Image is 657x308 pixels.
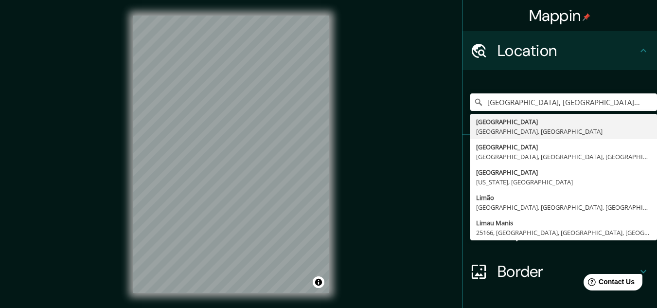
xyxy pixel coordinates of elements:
div: Pins [462,135,657,174]
div: Location [462,31,657,70]
div: [GEOGRAPHIC_DATA] [476,142,651,152]
h4: Layout [497,223,638,242]
div: [US_STATE], [GEOGRAPHIC_DATA] [476,177,651,187]
div: [GEOGRAPHIC_DATA] [476,117,651,127]
img: pin-icon.png [583,13,590,21]
div: Border [462,252,657,291]
div: Limau Manis [476,218,651,228]
button: Toggle attribution [313,276,324,288]
h4: Location [497,41,638,60]
div: [GEOGRAPHIC_DATA], [GEOGRAPHIC_DATA], [GEOGRAPHIC_DATA] [476,152,651,162]
h4: Mappin [529,6,591,25]
div: [GEOGRAPHIC_DATA] [476,167,651,177]
div: Limão [476,193,651,202]
div: Layout [462,213,657,252]
iframe: Help widget launcher [570,270,646,297]
div: 25166, [GEOGRAPHIC_DATA], [GEOGRAPHIC_DATA], [GEOGRAPHIC_DATA], [GEOGRAPHIC_DATA] [476,228,651,237]
div: Style [462,174,657,213]
div: [GEOGRAPHIC_DATA], [GEOGRAPHIC_DATA], [GEOGRAPHIC_DATA] [476,202,651,212]
input: Pick your city or area [470,93,657,111]
div: [GEOGRAPHIC_DATA], [GEOGRAPHIC_DATA] [476,127,651,136]
h4: Border [497,262,638,281]
canvas: Map [133,16,329,293]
